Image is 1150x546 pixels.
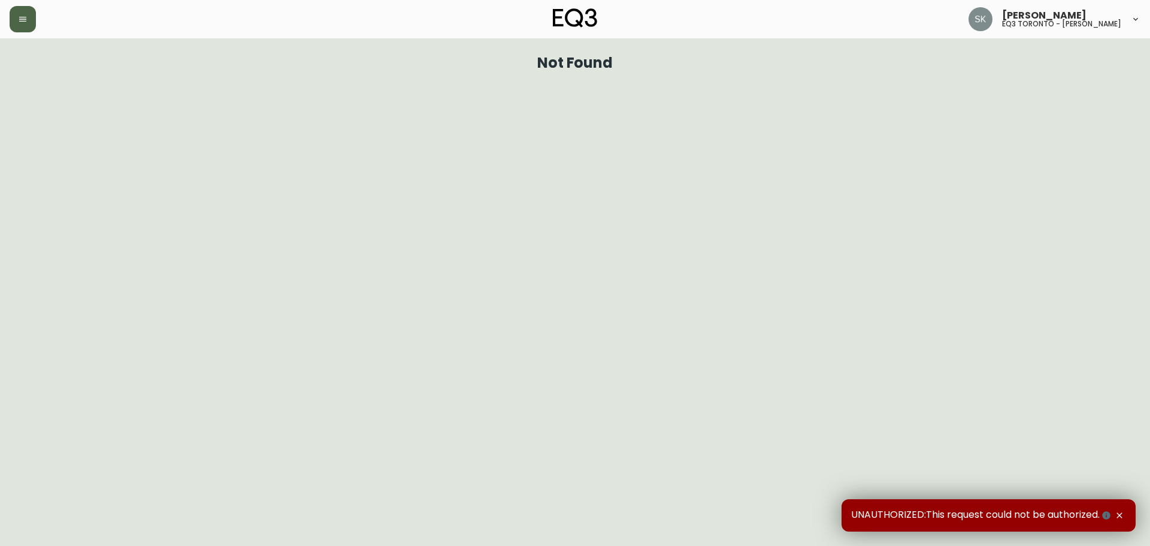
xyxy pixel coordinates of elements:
img: 2f4b246f1aa1d14c63ff9b0999072a8a [969,7,992,31]
h1: Not Found [537,58,613,68]
h5: eq3 toronto - [PERSON_NAME] [1002,20,1121,28]
span: UNAUTHORIZED:This request could not be authorized. [851,509,1113,522]
img: logo [553,8,597,28]
span: [PERSON_NAME] [1002,11,1087,20]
